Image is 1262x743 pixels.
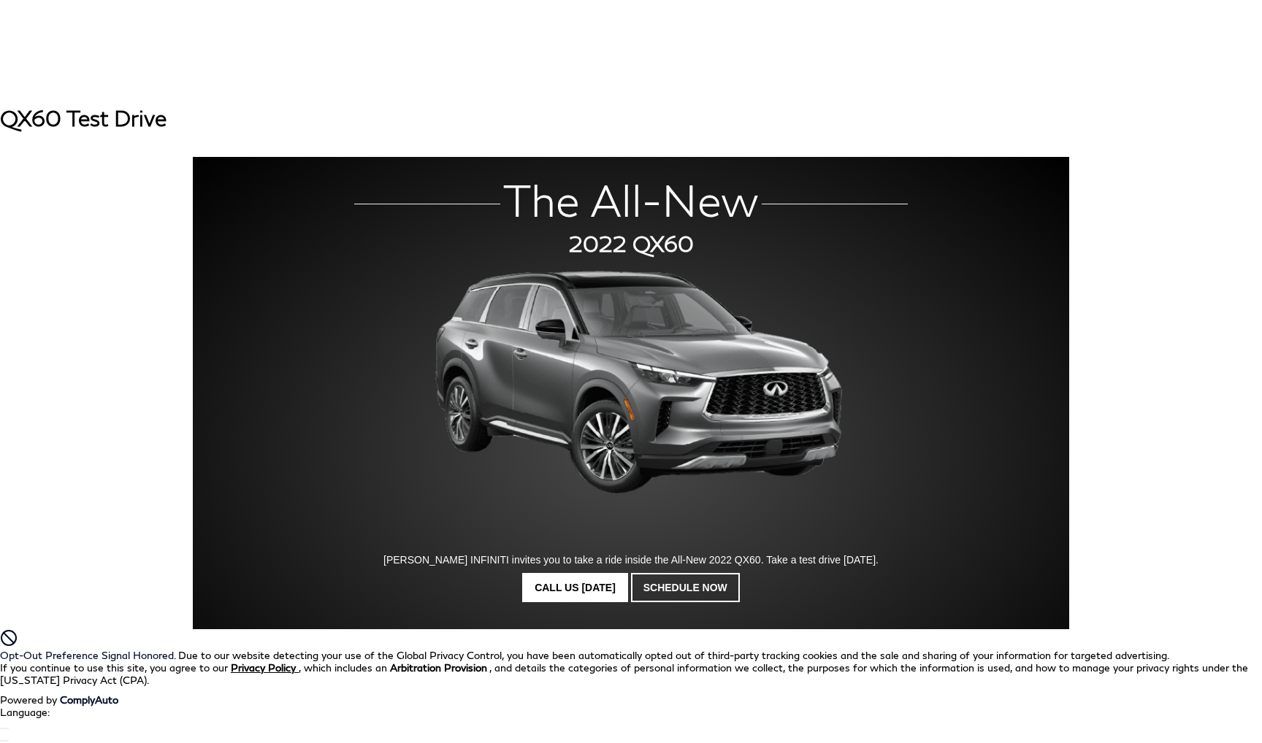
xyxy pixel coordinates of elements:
h2: The All-New [503,176,759,224]
a: CALL US [DATE] [535,582,616,593]
u: Privacy Policy [231,661,296,674]
h1: 2022 QX60 [193,231,1069,255]
a: SCHEDULE NOW [643,582,727,593]
a: Privacy Policy [231,661,299,674]
p: [PERSON_NAME] INFINITI invites you to take a ride inside the All-New 2022 QX60. Take a test drive... [383,554,879,566]
strong: Arbitration Provision [390,661,487,674]
a: ComplyAuto [60,693,118,706]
